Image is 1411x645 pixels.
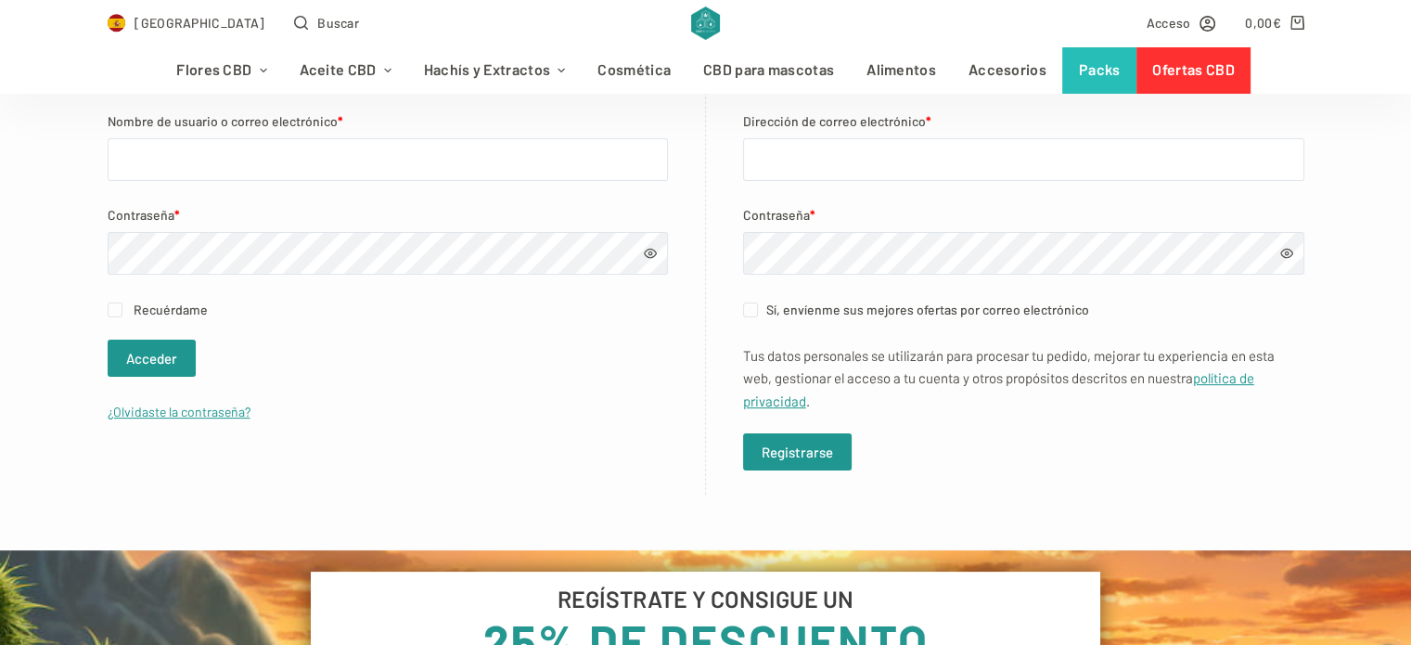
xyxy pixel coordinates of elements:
label: Sí, envíenme sus mejores ofertas por correo electrónico [743,299,1304,320]
a: Hachís y Extractos [407,47,582,94]
label: Dirección de correo electrónico [743,110,1304,132]
img: CBD Alchemy [691,6,720,40]
label: Nombre de usuario o correo electrónico [108,110,668,132]
a: CBD para mascotas [687,47,851,94]
label: Contraseña [743,204,1304,226]
span: € [1272,15,1280,31]
label: Contraseña [108,204,668,226]
a: Carro de compra [1245,12,1303,33]
button: Abrir formulario de búsqueda [294,12,359,33]
span: Buscar [317,12,359,33]
a: Flores CBD [160,47,283,94]
button: Acceder [108,340,196,377]
button: Registrarse [743,433,852,471]
nav: Menú de cabecera [160,47,1251,94]
a: Alimentos [851,47,953,94]
input: Recuérdame [108,303,122,317]
span: Recuérdame [134,302,208,317]
a: Aceite CBD [283,47,407,94]
a: Accesorios [952,47,1062,94]
img: ES Flag [108,14,126,32]
span: [GEOGRAPHIC_DATA] [135,12,264,33]
bdi: 0,00 [1245,15,1281,31]
span: Acceso [1147,12,1191,33]
input: Sí, envíenme sus mejores ofertas por correo electrónico [743,303,758,317]
a: Packs [1062,47,1136,94]
a: Cosmética [582,47,687,94]
a: ¿Olvidaste la contraseña? [108,404,250,419]
a: Acceso [1147,12,1216,33]
p: Tus datos personales se utilizarán para procesar tu pedido, mejorar tu experiencia en esta web, g... [743,344,1304,413]
a: Select Country [108,12,265,33]
a: Ofertas CBD [1136,47,1251,94]
h6: REGÍSTRATE Y CONSIGUE UN [342,587,1070,611]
